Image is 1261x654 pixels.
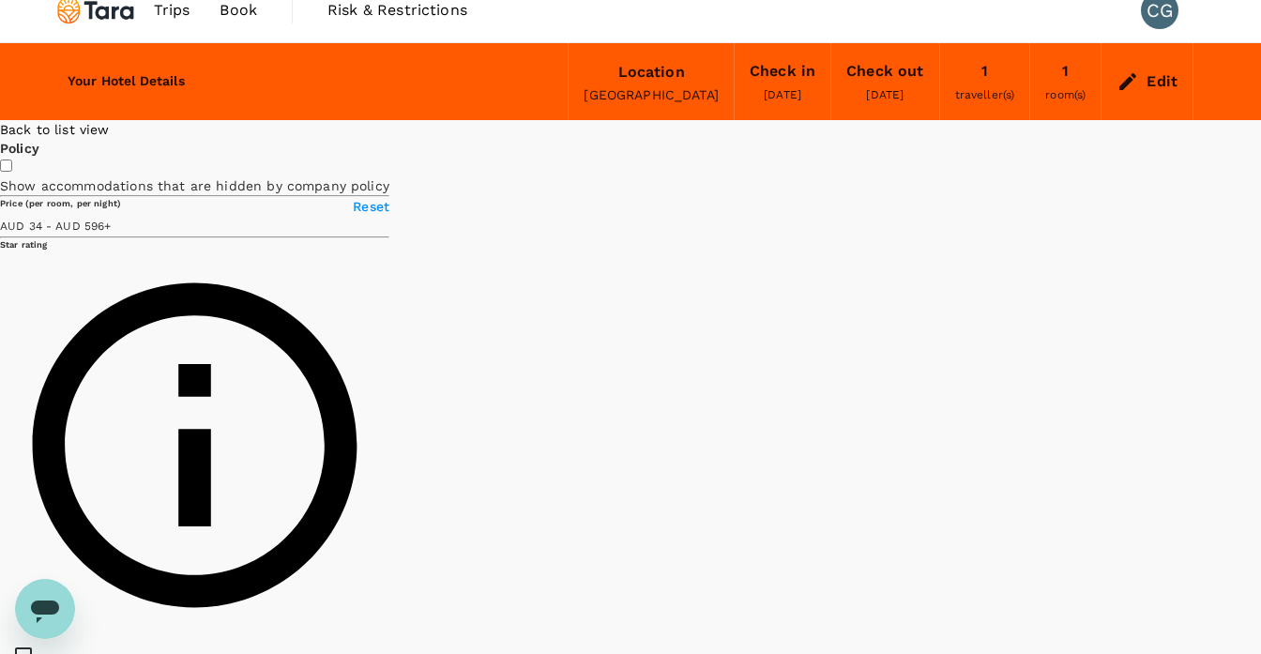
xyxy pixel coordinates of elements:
[1147,68,1177,95] div: Edit
[764,88,801,101] span: [DATE]
[846,58,923,84] div: Check out
[68,71,185,92] h6: Your Hotel Details
[584,85,719,104] div: [GEOGRAPHIC_DATA]
[584,59,719,85] div: Location
[15,579,75,639] iframe: Button to launch messaging window
[1062,58,1069,84] div: 1
[353,199,389,214] span: Reset
[750,58,815,84] div: Check in
[955,88,1015,101] span: traveller(s)
[866,88,904,101] span: [DATE]
[981,58,988,84] div: 1
[1045,88,1086,101] span: room(s)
